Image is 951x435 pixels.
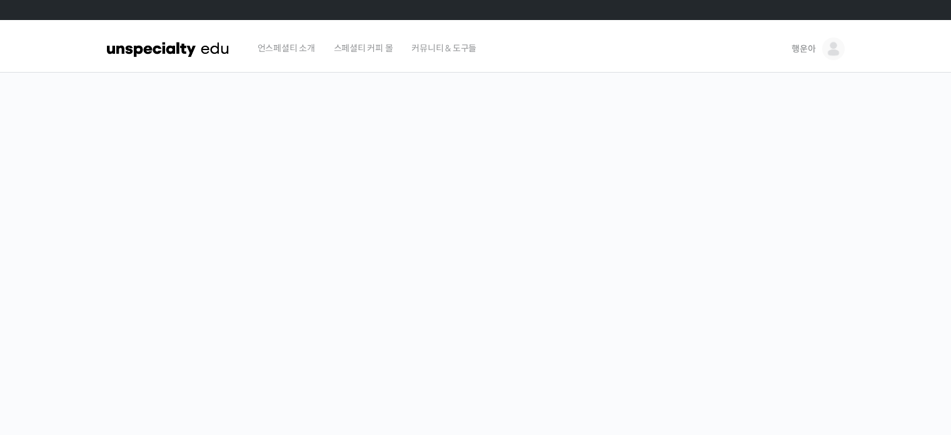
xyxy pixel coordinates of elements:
[258,24,315,72] span: 언스페셜티 소개
[13,285,939,303] p: 시간과 장소에 구애받지 않고, 검증된 커리큘럼으로
[792,43,815,54] span: 행운아
[792,25,844,73] a: 행운아
[411,24,476,72] span: 커뮤니티 & 도구들
[334,24,393,72] span: 스페셜티 커피 몰
[251,25,321,73] a: 언스페셜티 소개
[13,217,939,280] p: [PERSON_NAME]을 다하는 당신을 위해, 최고와 함께 만든 커피 클래스
[405,25,483,73] a: 커뮤니티 & 도구들
[328,25,400,73] a: 스페셜티 커피 몰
